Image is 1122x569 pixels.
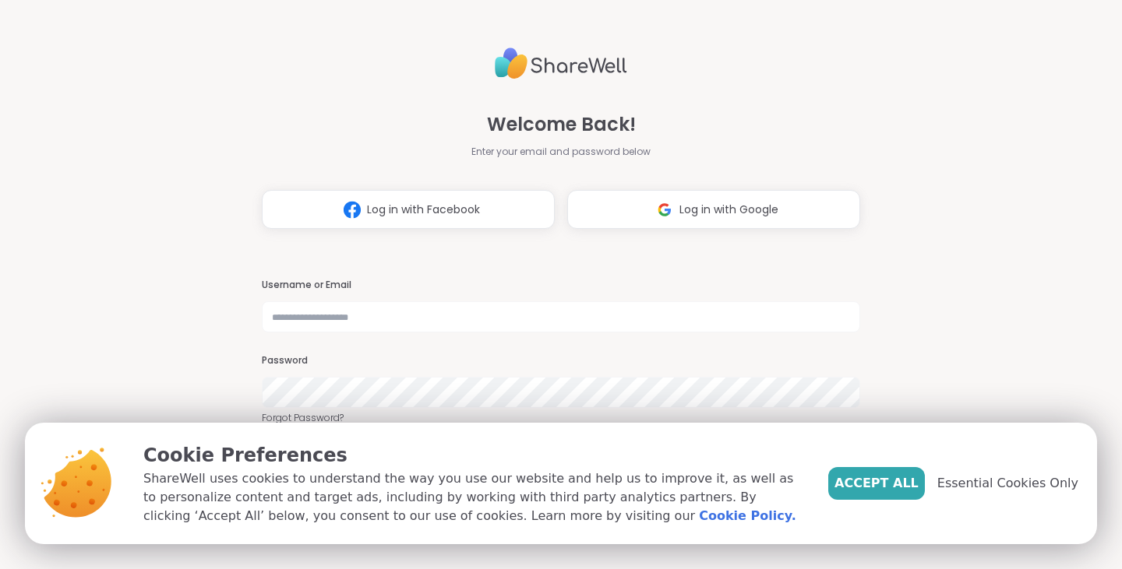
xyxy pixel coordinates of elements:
[495,41,627,86] img: ShareWell Logo
[143,469,803,525] p: ShareWell uses cookies to understand the way you use our website and help us to improve it, as we...
[487,111,636,139] span: Welcome Back!
[471,145,651,159] span: Enter your email and password below
[367,202,480,218] span: Log in with Facebook
[828,467,925,500] button: Accept All
[650,195,679,224] img: ShareWell Logomark
[337,195,367,224] img: ShareWell Logomark
[679,202,778,218] span: Log in with Google
[262,279,860,292] h3: Username or Email
[143,441,803,469] p: Cookie Preferences
[262,411,860,425] a: Forgot Password?
[567,190,860,229] button: Log in with Google
[262,354,860,367] h3: Password
[937,474,1078,493] span: Essential Cookies Only
[834,474,919,493] span: Accept All
[262,190,555,229] button: Log in with Facebook
[699,507,796,525] a: Cookie Policy.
